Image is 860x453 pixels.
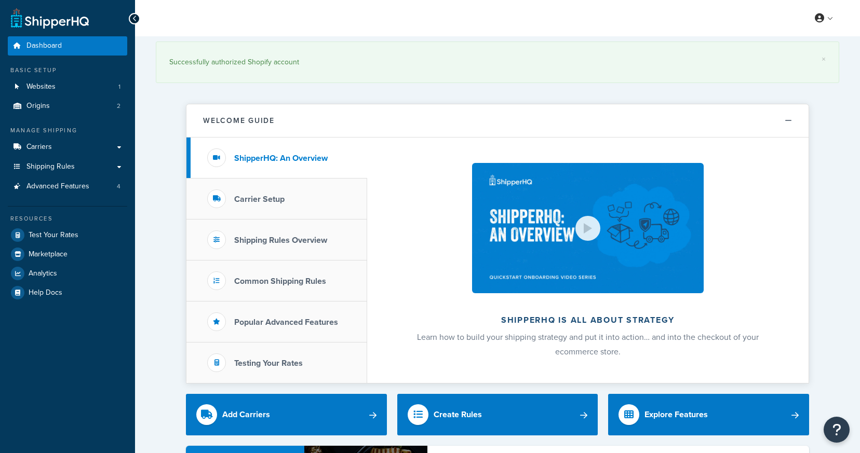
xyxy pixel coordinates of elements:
[8,264,127,283] a: Analytics
[26,102,50,111] span: Origins
[8,226,127,244] a: Test Your Rates
[417,331,759,358] span: Learn how to build your shipping strategy and put it into action… and into the checkout of your e...
[234,318,338,327] h3: Popular Advanced Features
[608,394,809,435] a: Explore Features
[186,394,387,435] a: Add Carriers
[8,177,127,196] a: Advanced Features4
[644,407,708,422] div: Explore Features
[8,214,127,223] div: Resources
[169,55,826,70] div: Successfully authorized Shopify account
[234,236,327,245] h3: Shipping Rules Overview
[29,231,78,240] span: Test Your Rates
[234,359,303,368] h3: Testing Your Rates
[222,407,270,422] div: Add Carriers
[397,394,598,435] a: Create Rules
[8,177,127,196] li: Advanced Features
[8,245,127,264] a: Marketplace
[472,163,704,293] img: ShipperHQ is all about strategy
[26,83,56,91] span: Websites
[203,117,275,125] h2: Welcome Guide
[118,83,120,91] span: 1
[234,277,326,286] h3: Common Shipping Rules
[822,55,826,63] a: ×
[8,283,127,302] a: Help Docs
[8,97,127,116] a: Origins2
[395,315,781,325] h2: ShipperHQ is all about strategy
[8,157,127,176] a: Shipping Rules
[26,42,62,50] span: Dashboard
[824,417,850,443] button: Open Resource Center
[8,66,127,75] div: Basic Setup
[8,77,127,97] li: Websites
[29,269,57,278] span: Analytics
[26,143,52,152] span: Carriers
[117,102,120,111] span: 2
[117,182,120,191] span: 4
[186,104,809,138] button: Welcome Guide
[434,407,482,422] div: Create Rules
[234,154,328,163] h3: ShipperHQ: An Overview
[234,195,285,204] h3: Carrier Setup
[8,138,127,157] a: Carriers
[26,182,89,191] span: Advanced Features
[8,77,127,97] a: Websites1
[8,97,127,116] li: Origins
[8,36,127,56] a: Dashboard
[26,162,75,171] span: Shipping Rules
[8,126,127,135] div: Manage Shipping
[29,289,62,297] span: Help Docs
[29,250,68,259] span: Marketplace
